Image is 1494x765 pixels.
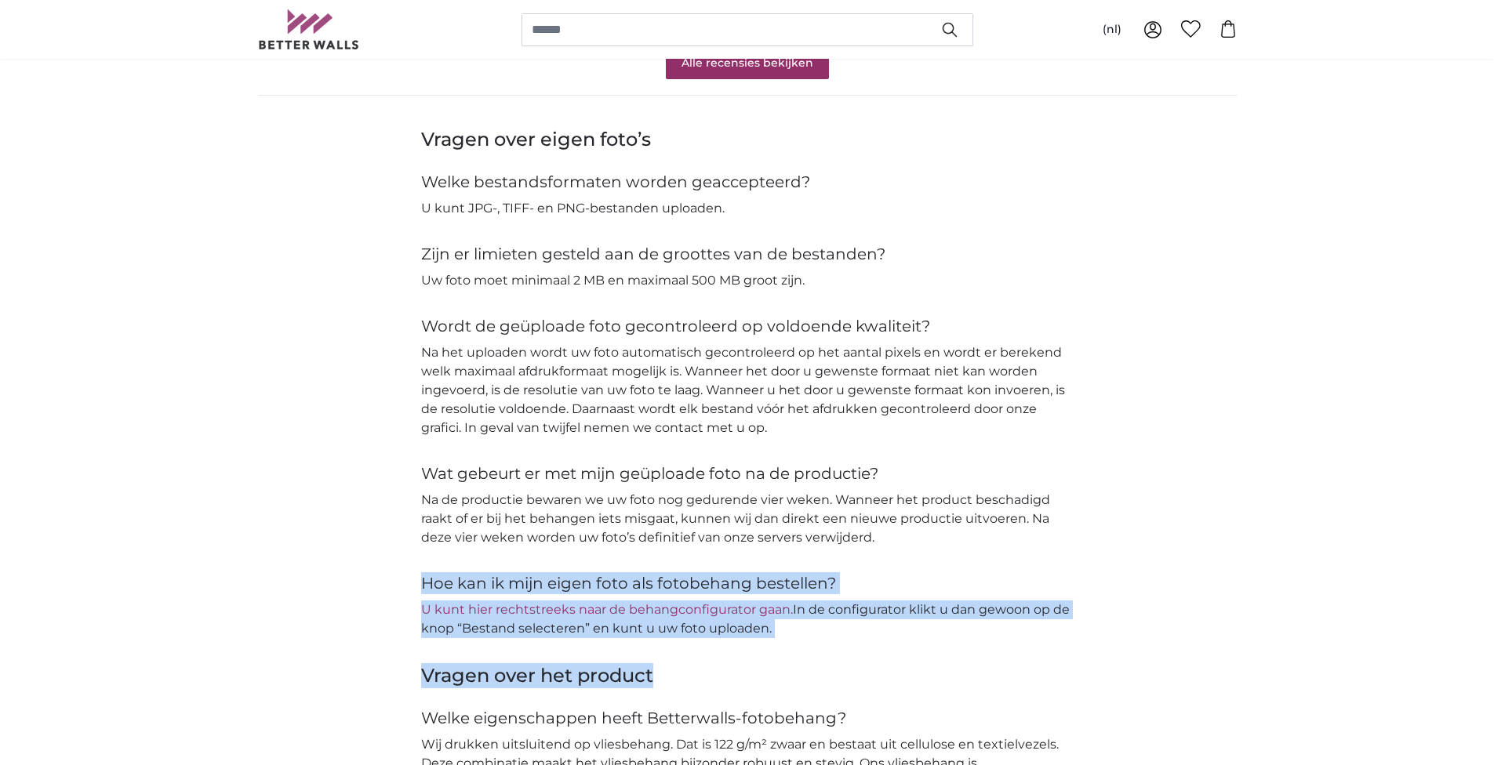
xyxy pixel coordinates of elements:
[421,171,1074,193] h4: Welke bestandsformaten worden geaccepteerd?
[421,602,793,617] a: U kunt hier rechtstreeks naar de behangconfigurator gaan.
[421,600,1074,638] p: In de configurator klikt u dan gewoon op de knop “Bestand selecteren” en kunt u uw foto uploaden.
[421,663,1074,688] h3: Vragen over het product
[421,707,1074,729] h4: Welke eigenschappen heeft Betterwalls-fotobehang?
[666,48,829,79] a: Alle recensies bekijken
[421,315,1074,337] h4: Wordt de geüploade foto gecontroleerd op voldoende kwaliteit?
[421,491,1074,547] p: Na de productie bewaren we uw foto nog gedurende vier weken. Wanneer het product beschadigd raakt...
[421,243,1074,265] h4: Zijn er limieten gesteld aan de groottes van de bestanden?
[421,127,1074,152] h3: Vragen over eigen foto’s
[421,572,1074,594] h4: Hoe kan ik mijn eigen foto als fotobehang bestellen?
[258,9,360,49] img: Betterwalls
[1090,16,1134,44] button: (nl)
[421,343,1074,437] p: Na het uploaden wordt uw foto automatisch gecontroleerd op het aantal pixels en wordt er berekend...
[421,199,1074,218] p: U kunt JPG-, TIFF- en PNG-bestanden uploaden.
[421,462,1074,484] h4: Wat gebeurt er met mijn geüploade foto na de productie?
[421,271,1074,290] p: Uw foto moet minimaal 2 MB en maximaal 500 MB groot zijn.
